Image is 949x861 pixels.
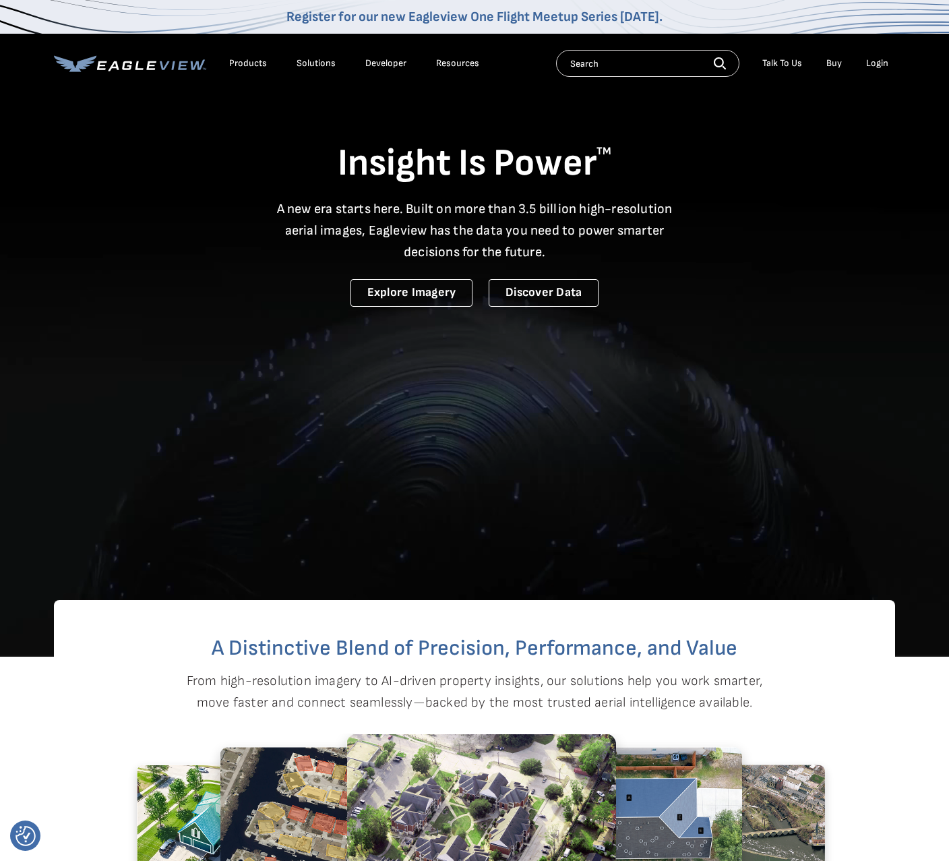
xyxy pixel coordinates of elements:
a: Developer [365,57,406,69]
a: Register for our new Eagleview One Flight Meetup Series [DATE]. [286,9,663,25]
h2: A Distinctive Blend of Precision, Performance, and Value [108,638,841,659]
div: Login [866,57,888,69]
a: Explore Imagery [350,279,473,307]
a: Buy [826,57,842,69]
p: A new era starts here. Built on more than 3.5 billion high-resolution aerial images, Eagleview ha... [268,198,681,263]
sup: TM [596,145,611,158]
a: Discover Data [489,279,599,307]
button: Consent Preferences [16,826,36,846]
div: Talk To Us [762,57,802,69]
div: Solutions [297,57,336,69]
div: Resources [436,57,479,69]
p: From high-resolution imagery to AI-driven property insights, our solutions help you work smarter,... [186,670,763,713]
input: Search [556,50,739,77]
img: Revisit consent button [16,826,36,846]
div: Products [229,57,267,69]
h1: Insight Is Power [54,140,895,187]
